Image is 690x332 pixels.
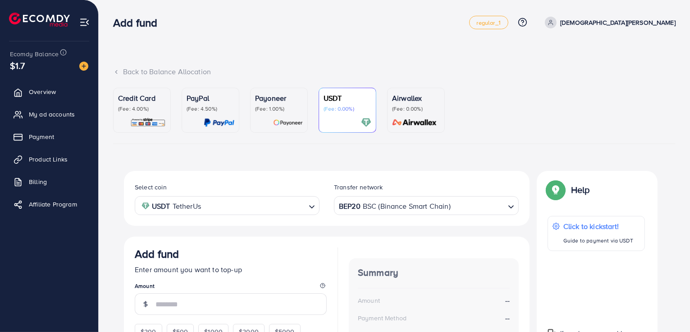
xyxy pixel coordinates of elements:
[652,292,683,325] iframe: Chat
[113,67,676,77] div: Back to Balance Allocation
[361,117,371,128] img: card
[135,196,320,215] div: Search for option
[477,20,501,26] span: regular_1
[29,132,54,141] span: Payment
[187,93,234,103] p: PayPal
[7,128,91,146] a: Payment
[255,93,303,103] p: Payoneer
[548,182,564,198] img: Popup guide
[187,105,234,112] p: (Fee: 4.50%)
[9,13,70,27] img: logo
[29,200,77,209] span: Affiliate Program
[10,59,25,72] span: $1.7
[469,16,508,29] a: regular_1
[29,177,47,186] span: Billing
[204,199,305,213] input: Search for option
[452,199,504,213] input: Search for option
[273,117,303,128] img: card
[7,105,91,123] a: My ad accounts
[339,200,361,213] strong: BEP20
[560,17,676,28] p: [DEMOGRAPHIC_DATA][PERSON_NAME]
[130,117,166,128] img: card
[173,200,201,213] span: TetherUs
[324,105,371,112] p: (Fee: 0.00%)
[118,93,166,103] p: Credit Card
[324,93,371,103] p: USDT
[10,49,59,58] span: Ecomdy Balance
[563,235,633,246] p: Guide to payment via USDT
[204,117,234,128] img: card
[363,200,451,213] span: BSC (Binance Smart Chain)
[7,150,91,168] a: Product Links
[541,17,676,28] a: [DEMOGRAPHIC_DATA][PERSON_NAME]
[135,264,327,275] p: Enter amount you want to top-up
[29,155,68,164] span: Product Links
[135,183,167,192] label: Select coin
[389,117,440,128] img: card
[79,62,88,71] img: image
[113,16,165,29] h3: Add fund
[7,173,91,191] a: Billing
[571,184,590,195] p: Help
[142,202,150,210] img: coin
[29,87,56,96] span: Overview
[392,105,440,112] p: (Fee: 0.00%)
[7,83,91,101] a: Overview
[135,247,179,260] h3: Add fund
[79,17,90,27] img: menu
[29,110,75,119] span: My ad accounts
[152,200,170,213] strong: USDT
[135,282,327,293] legend: Amount
[334,183,383,192] label: Transfer network
[563,221,633,232] p: Click to kickstart!
[392,93,440,103] p: Airwallex
[7,195,91,213] a: Affiliate Program
[255,105,303,112] p: (Fee: 1.00%)
[118,105,166,112] p: (Fee: 4.00%)
[334,196,519,215] div: Search for option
